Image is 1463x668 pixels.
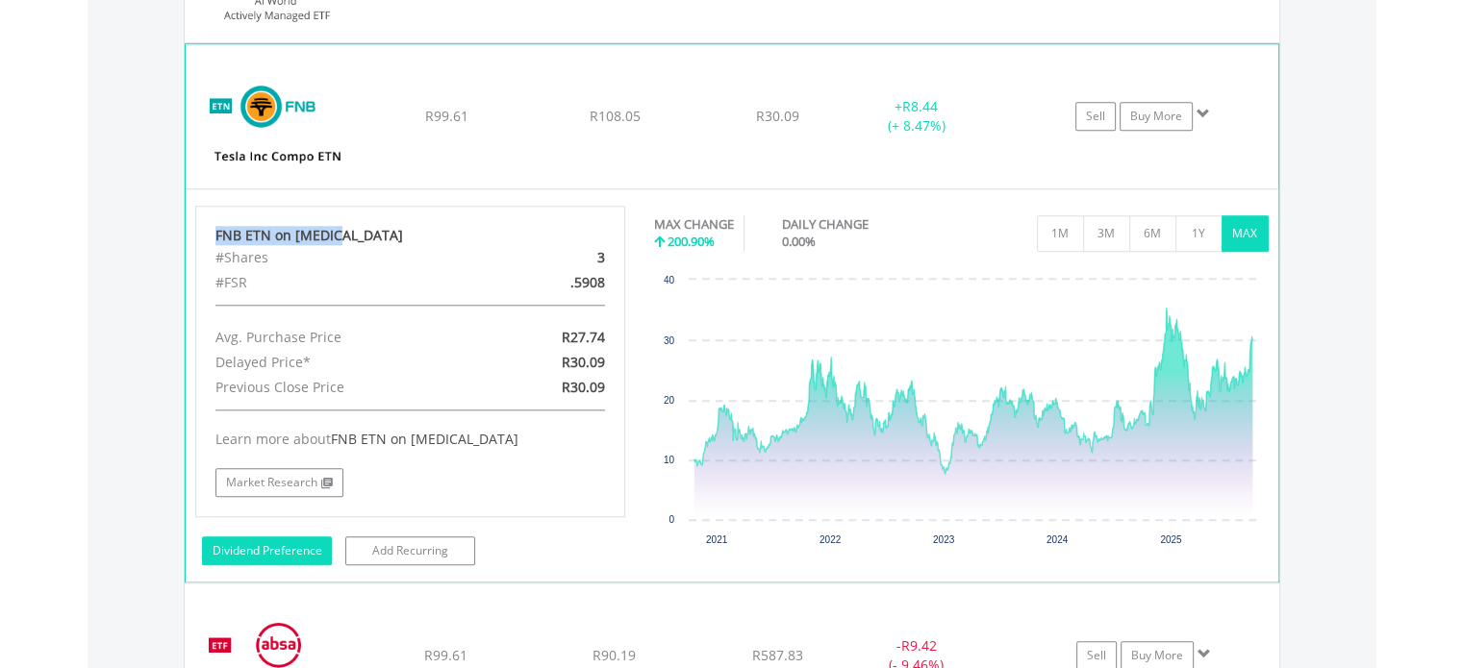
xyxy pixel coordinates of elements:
[1075,102,1116,131] a: Sell
[654,270,1269,558] div: Chart. Highcharts interactive chart.
[201,350,480,375] div: Delayed Price*
[664,335,675,346] text: 30
[820,534,842,545] text: 2022
[201,270,480,295] div: #FSR
[664,275,675,285] text: 40
[1037,215,1084,252] button: 1M
[752,646,803,664] span: R587.83
[1083,215,1130,252] button: 3M
[901,636,937,655] span: R9.42
[562,378,605,396] span: R30.09
[480,245,619,270] div: 3
[215,468,343,497] a: Market Research
[195,68,361,184] img: EQU.ZA.TSETNC.png
[201,375,480,400] div: Previous Close Price
[664,455,675,465] text: 10
[933,534,955,545] text: 2023
[782,215,936,234] div: DAILY CHANGE
[215,226,606,245] div: FNB ETN on [MEDICAL_DATA]
[654,215,734,234] div: MAX CHANGE
[562,328,605,346] span: R27.74
[1120,102,1193,131] a: Buy More
[480,270,619,295] div: .5908
[201,325,480,350] div: Avg. Purchase Price
[902,97,938,115] span: R8.44
[593,646,636,664] span: R90.19
[756,107,799,125] span: R30.09
[424,107,467,125] span: R99.61
[668,514,674,525] text: 0
[424,646,467,664] span: R99.61
[589,107,640,125] span: R108.05
[1129,215,1176,252] button: 6M
[654,270,1268,558] svg: Interactive chart
[331,430,518,448] span: FNB ETN on [MEDICAL_DATA]
[201,245,480,270] div: #Shares
[782,233,816,250] span: 0.00%
[844,97,988,136] div: + (+ 8.47%)
[215,430,606,449] div: Learn more about
[1160,534,1182,545] text: 2025
[1047,534,1069,545] text: 2024
[202,536,332,565] a: Dividend Preference
[1175,215,1223,252] button: 1Y
[1222,215,1269,252] button: MAX
[664,395,675,406] text: 20
[706,534,728,545] text: 2021
[668,233,715,250] span: 200.90%
[562,353,605,371] span: R30.09
[345,536,475,565] a: Add Recurring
